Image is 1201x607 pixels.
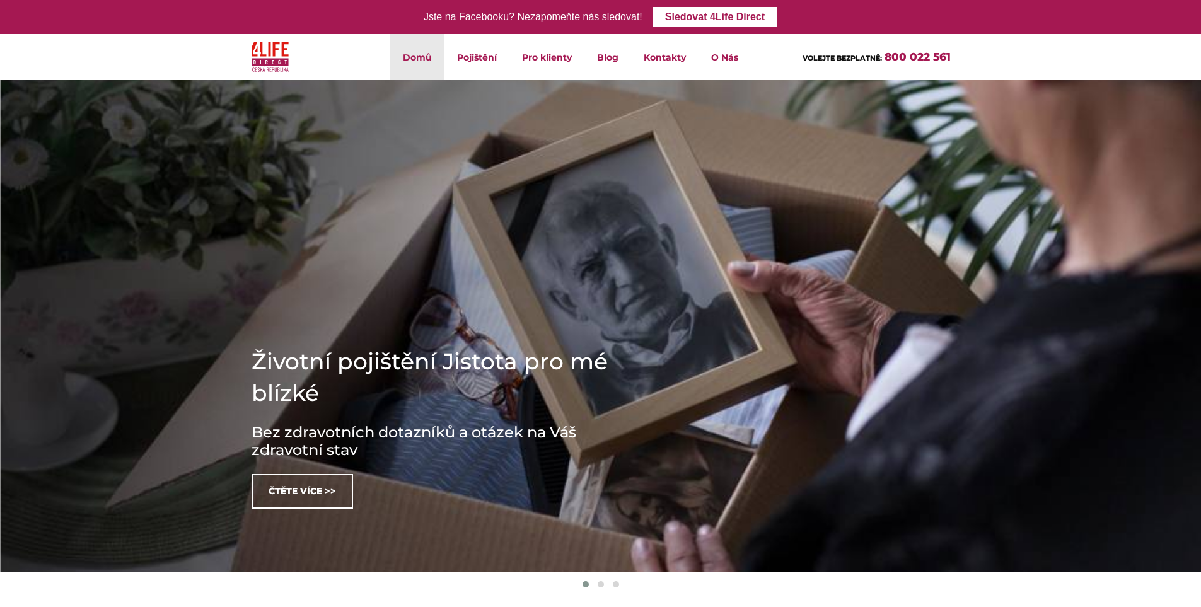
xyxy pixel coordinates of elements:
[803,54,882,62] span: VOLEJTE BEZPLATNĚ:
[390,34,444,80] a: Domů
[584,34,631,80] a: Blog
[252,345,630,408] h1: Životní pojištění Jistota pro mé blízké
[252,39,289,75] img: 4Life Direct Česká republika logo
[424,8,642,26] div: Jste na Facebooku? Nezapomeňte nás sledovat!
[631,34,699,80] a: Kontakty
[885,50,951,63] a: 800 022 561
[252,424,630,459] h3: Bez zdravotních dotazníků a otázek na Váš zdravotní stav
[653,7,777,27] a: Sledovat 4Life Direct
[252,474,353,509] a: Čtěte více >>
